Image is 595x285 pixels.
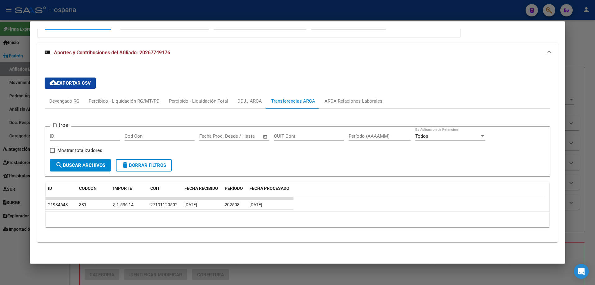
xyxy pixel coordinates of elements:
[222,182,247,202] datatable-header-cell: PERÍODO
[247,182,293,202] datatable-header-cell: FECHA PROCESADO
[121,161,129,169] mat-icon: delete
[37,63,558,243] div: Aportes y Contribuciones del Afiliado: 20267749176
[199,133,224,139] input: Fecha inicio
[54,50,170,56] span: Aportes y Contribuciones del Afiliado: 20267749176
[113,202,134,207] span: $ 1.536,14
[225,186,243,191] span: PERÍODO
[50,80,91,86] span: Exportar CSV
[169,98,228,105] div: Percibido - Liquidación Total
[150,201,178,208] div: 27191120502
[57,147,102,154] span: Mostrar totalizadores
[45,78,96,89] button: Exportar CSV
[113,186,132,191] span: IMPORTE
[574,264,589,279] div: Open Intercom Messenger
[55,163,105,168] span: Buscar Archivos
[49,98,79,105] div: Devengado RG
[50,79,57,87] mat-icon: cloud_download
[77,182,98,202] datatable-header-cell: CODCON
[55,161,63,169] mat-icon: search
[230,133,260,139] input: Fecha fin
[50,122,71,128] h3: Filtros
[184,202,197,207] span: [DATE]
[46,182,77,202] datatable-header-cell: ID
[79,202,86,207] span: 381
[111,182,148,202] datatable-header-cell: IMPORTE
[415,133,428,139] span: Todos
[48,186,52,191] span: ID
[262,133,269,140] button: Open calendar
[225,202,240,207] span: 202508
[89,98,160,105] div: Percibido - Liquidación RG/MT/PD
[148,182,182,202] datatable-header-cell: CUIT
[121,163,166,168] span: Borrar Filtros
[271,98,315,105] div: Transferencias ARCA
[184,186,218,191] span: FECHA RECIBIDO
[249,186,289,191] span: FECHA PROCESADO
[249,202,262,207] span: [DATE]
[79,186,97,191] span: CODCON
[116,159,172,171] button: Borrar Filtros
[237,98,262,105] div: DDJJ ARCA
[50,159,111,171] button: Buscar Archivos
[182,182,222,202] datatable-header-cell: FECHA RECIBIDO
[150,186,160,191] span: CUIT
[37,43,558,63] mat-expansion-panel-header: Aportes y Contribuciones del Afiliado: 20267749176
[324,98,382,105] div: ARCA Relaciones Laborales
[48,202,68,207] span: 21934643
